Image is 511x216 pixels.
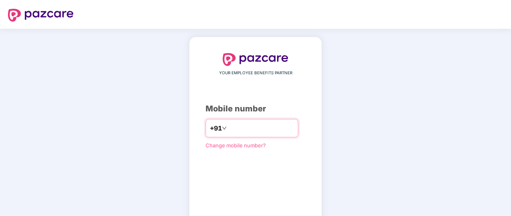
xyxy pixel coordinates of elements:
span: +91 [210,123,222,133]
img: logo [8,9,74,22]
div: Mobile number [206,103,305,115]
img: logo [223,53,288,66]
span: down [222,126,227,131]
span: YOUR EMPLOYEE BENEFITS PARTNER [219,70,292,76]
a: Change mobile number? [206,142,266,149]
